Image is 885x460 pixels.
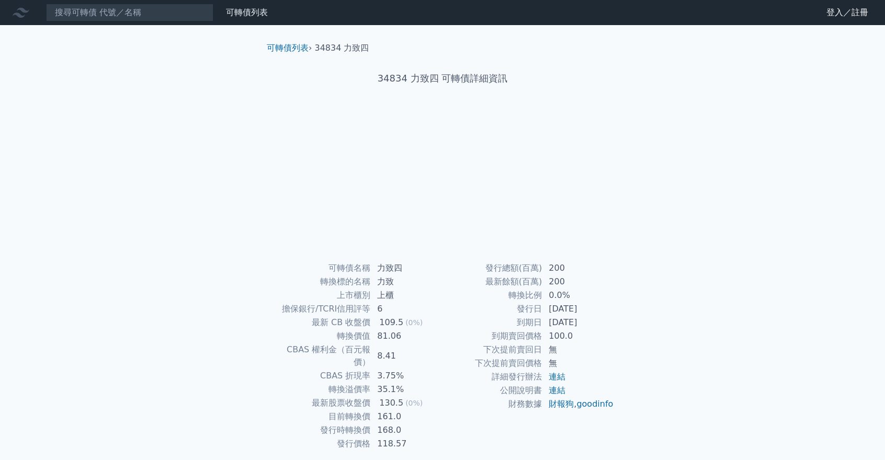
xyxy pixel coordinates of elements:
td: 轉換標的名稱 [271,275,371,289]
div: 130.5 [377,397,405,409]
td: CBAS 折現率 [271,369,371,383]
span: (0%) [405,399,423,407]
td: , [542,397,614,411]
td: 發行價格 [271,437,371,451]
td: 最新餘額(百萬) [442,275,542,289]
td: 上櫃 [371,289,442,302]
td: 力致四 [371,261,442,275]
td: 下次提前賣回日 [442,343,542,356]
td: 轉換溢價率 [271,383,371,396]
li: 34834 力致四 [315,42,369,54]
td: 財務數據 [442,397,542,411]
a: 財報狗 [549,399,574,409]
td: 目前轉換價 [271,410,371,423]
a: 可轉債列表 [226,7,268,17]
td: 81.06 [371,329,442,343]
td: 200 [542,275,614,289]
td: 擔保銀行/TCRI信用評等 [271,302,371,316]
td: 6 [371,302,442,316]
td: 發行總額(百萬) [442,261,542,275]
td: CBAS 權利金（百元報價） [271,343,371,369]
td: 無 [542,343,614,356]
td: 0.0% [542,289,614,302]
a: 連結 [549,372,565,382]
td: 161.0 [371,410,442,423]
td: 公開說明書 [442,384,542,397]
td: 下次提前賣回價格 [442,356,542,370]
a: 可轉債列表 [267,43,309,53]
td: 35.1% [371,383,442,396]
h1: 34834 力致四 可轉債詳細資訊 [258,71,627,86]
td: 118.57 [371,437,442,451]
a: goodinfo [576,399,613,409]
td: 8.41 [371,343,442,369]
td: 最新股票收盤價 [271,396,371,410]
input: 搜尋可轉債 代號／名稱 [46,4,213,21]
td: 轉換價值 [271,329,371,343]
td: 可轉債名稱 [271,261,371,275]
td: 168.0 [371,423,442,437]
td: 上市櫃別 [271,289,371,302]
td: 發行時轉換價 [271,423,371,437]
td: 到期賣回價格 [442,329,542,343]
td: 詳細發行辦法 [442,370,542,384]
td: 200 [542,261,614,275]
td: 轉換比例 [442,289,542,302]
td: 無 [542,356,614,370]
a: 連結 [549,385,565,395]
td: [DATE] [542,302,614,316]
td: [DATE] [542,316,614,329]
td: 發行日 [442,302,542,316]
a: 登入／註冊 [818,4,877,21]
td: 到期日 [442,316,542,329]
td: 力致 [371,275,442,289]
td: 最新 CB 收盤價 [271,316,371,329]
span: (0%) [405,318,423,327]
div: 109.5 [377,316,405,329]
td: 100.0 [542,329,614,343]
li: › [267,42,312,54]
td: 3.75% [371,369,442,383]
